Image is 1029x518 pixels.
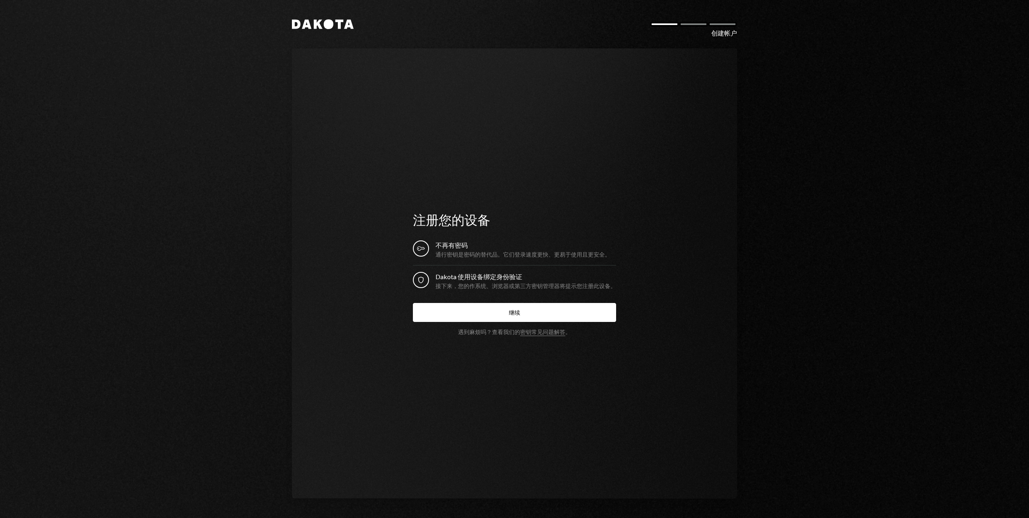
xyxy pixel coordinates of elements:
div: 遇到麻烦吗？查看我们的 。 [458,328,571,336]
div: 通行密钥是密码的替代品。它们登录速度更快、更易于使用且更安全。 [435,250,610,259]
div: 接下来，您的作系统、浏览器或第三方密钥管理器将提示您注册此设备。 [435,282,616,290]
button: 继续 [413,303,616,322]
h1: 注册您的设备 [413,211,616,228]
div: 不再有密码 [435,240,610,250]
a: 密钥常见问题解答 [520,328,565,336]
div: Dakota 使用设备绑定身份验证 [435,272,616,282]
div: 创建帐户 [711,28,737,38]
